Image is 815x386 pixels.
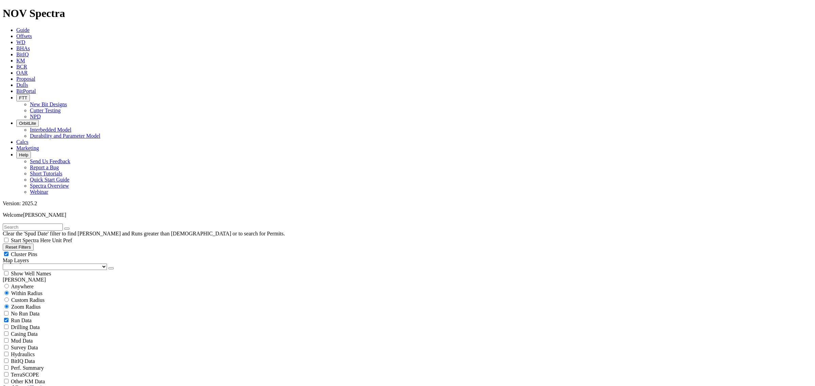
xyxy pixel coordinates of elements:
[16,151,31,158] button: Help
[11,358,35,364] span: BitIQ Data
[16,70,28,76] a: OAR
[16,33,32,39] a: Offsets
[3,371,812,378] filter-controls-checkbox: TerraSCOPE Data
[11,372,39,378] span: TerraSCOPE
[11,290,42,296] span: Within Radius
[11,284,34,289] span: Anywhere
[16,58,25,63] a: KM
[30,171,62,176] a: Short Tutorials
[11,324,40,330] span: Drilling Data
[11,237,51,243] span: Start Spectra Here
[11,251,37,257] span: Cluster Pins
[16,76,35,82] a: Proposal
[30,127,71,133] a: Interbedded Model
[16,88,36,94] a: BitPortal
[16,139,29,145] a: Calcs
[30,177,69,182] a: Quick Start Guide
[16,82,28,88] a: Dulls
[3,364,812,371] filter-controls-checkbox: Performance Summary
[11,311,39,316] span: No Run Data
[3,244,34,251] button: Reset Filters
[30,189,48,195] a: Webinar
[23,212,66,218] span: [PERSON_NAME]
[11,345,38,350] span: Survey Data
[19,95,27,100] span: FTT
[4,238,8,242] input: Start Spectra Here
[52,237,72,243] span: Unit Pref
[30,133,101,139] a: Durability and Parameter Model
[16,145,39,151] a: Marketing
[11,317,32,323] span: Run Data
[30,108,61,113] a: Cutter Testing
[11,304,41,310] span: Zoom Radius
[30,165,59,170] a: Report a Bug
[16,45,30,51] a: BHAs
[16,94,30,101] button: FTT
[11,297,44,303] span: Custom Radius
[11,351,35,357] span: Hydraulics
[11,271,51,276] span: Show Well Names
[19,152,28,157] span: Help
[30,101,67,107] a: New Bit Designs
[16,52,29,57] a: BitIQ
[19,121,36,126] span: OrbitLite
[30,158,70,164] a: Send Us Feedback
[30,183,69,189] a: Spectra Overview
[11,338,33,344] span: Mud Data
[3,7,812,20] h1: NOV Spectra
[11,379,45,384] span: Other KM Data
[3,200,812,207] div: Version: 2025.2
[3,212,812,218] p: Welcome
[3,351,812,358] filter-controls-checkbox: Hydraulics Analysis
[3,224,63,231] input: Search
[16,64,27,70] a: BCR
[16,27,30,33] a: Guide
[11,331,38,337] span: Casing Data
[11,365,44,371] span: Perf. Summary
[30,114,41,119] a: NPD
[16,120,39,127] button: OrbitLite
[16,39,25,45] a: WD
[3,277,812,283] div: [PERSON_NAME]
[3,257,29,263] span: Map Layers
[3,231,285,236] span: Clear the 'Spud Date' filter to find [PERSON_NAME] and Runs greater than [DEMOGRAPHIC_DATA] or to...
[3,378,812,385] filter-controls-checkbox: TerraSCOPE Data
